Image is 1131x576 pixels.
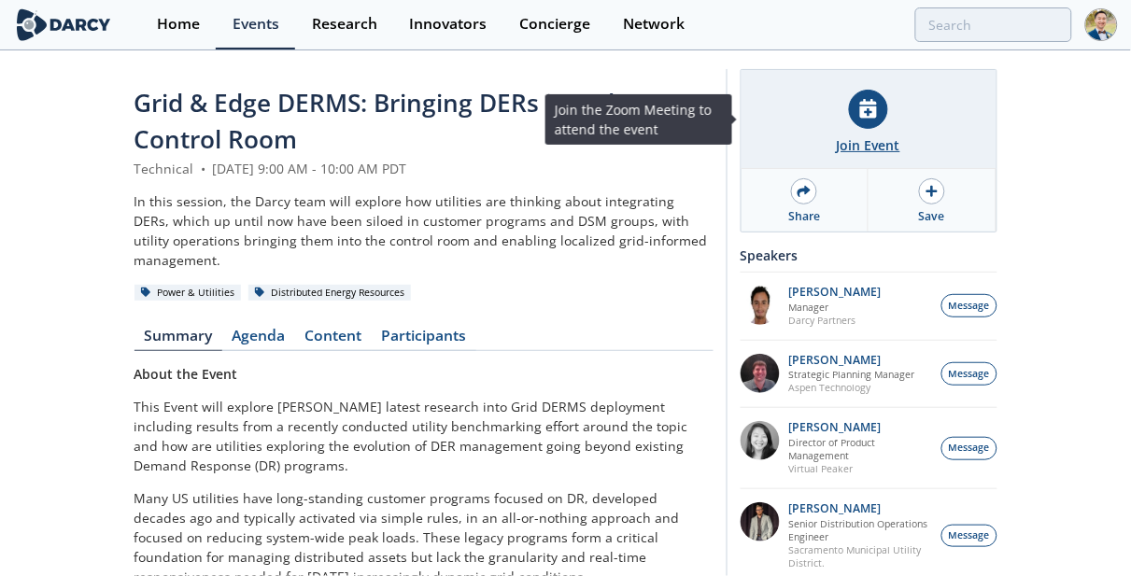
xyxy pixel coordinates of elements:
strong: About the Event [134,365,238,383]
span: • [198,160,209,177]
button: Message [941,437,997,460]
input: Advanced Search [915,7,1072,42]
div: Concierge [520,17,591,32]
p: [PERSON_NAME] [789,502,931,515]
div: Join Event [837,135,900,155]
span: Message [949,367,990,382]
img: Profile [1085,8,1118,41]
p: Director of Product Management [789,436,931,462]
a: Agenda [222,329,295,351]
a: Content [295,329,372,351]
button: Message [941,362,997,386]
div: Speakers [741,239,997,272]
p: Aspen Technology [789,381,915,394]
span: Message [949,299,990,314]
span: Message [949,441,990,456]
p: Senior Distribution Operations Engineer [789,517,931,543]
div: Technical [DATE] 9:00 AM - 10:00 AM PDT [134,159,714,178]
div: Network [624,17,686,32]
div: Research [312,17,377,32]
span: Grid & Edge DERMS: Bringing DERs into the Control Room [134,86,639,156]
div: Share [788,208,820,225]
p: Darcy Partners [789,314,882,327]
a: Summary [134,329,222,351]
img: accc9a8e-a9c1-4d58-ae37-132228efcf55 [741,354,780,393]
span: Message [949,528,990,543]
div: Innovators [410,17,488,32]
img: 7fca56e2-1683-469f-8840-285a17278393 [741,502,780,541]
p: This Event will explore [PERSON_NAME] latest research into Grid DERMS deployment including result... [134,397,714,475]
img: vRBZwDRnSTOrB1qTpmXr [741,286,780,325]
div: Power & Utilities [134,285,242,302]
button: Message [941,294,997,317]
p: Sacramento Municipal Utility District. [789,543,931,569]
div: In this session, the Darcy team will explore how utilities are thinking about integrating DERs, w... [134,191,714,270]
img: logo-wide.svg [13,8,114,41]
p: [PERSON_NAME] [789,421,931,434]
p: Strategic Planning Manager [789,368,915,381]
div: Distributed Energy Resources [248,285,412,302]
p: Virtual Peaker [789,462,931,475]
p: [PERSON_NAME] [789,286,882,299]
p: [PERSON_NAME] [789,354,915,367]
div: Save [919,208,945,225]
p: Manager [789,301,882,314]
button: Message [941,525,997,548]
a: Participants [372,329,476,351]
div: Home [157,17,200,32]
div: Events [233,17,279,32]
img: 8160f632-77e6-40bd-9ce2-d8c8bb49c0dd [741,421,780,460]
